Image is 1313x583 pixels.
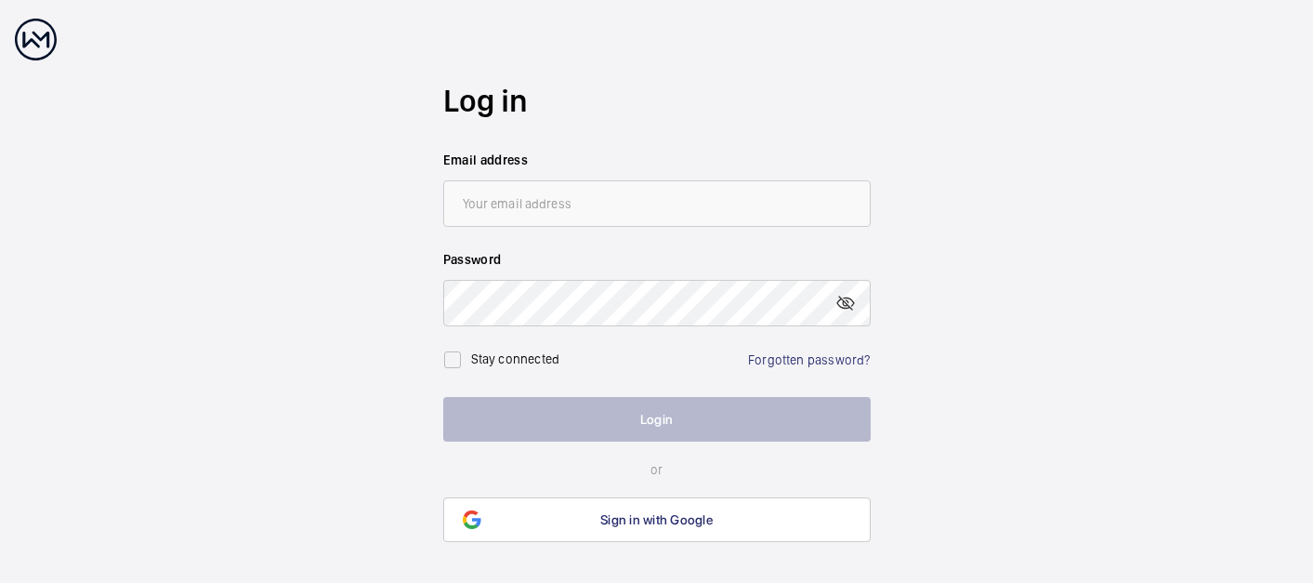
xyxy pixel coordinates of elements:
a: Forgotten password? [748,352,870,367]
h2: Log in [443,79,871,123]
label: Password [443,250,871,269]
label: Email address [443,151,871,169]
span: Sign in with Google [600,512,713,527]
p: or [443,460,871,479]
input: Your email address [443,180,871,227]
label: Stay connected [471,351,560,366]
button: Login [443,397,871,442]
